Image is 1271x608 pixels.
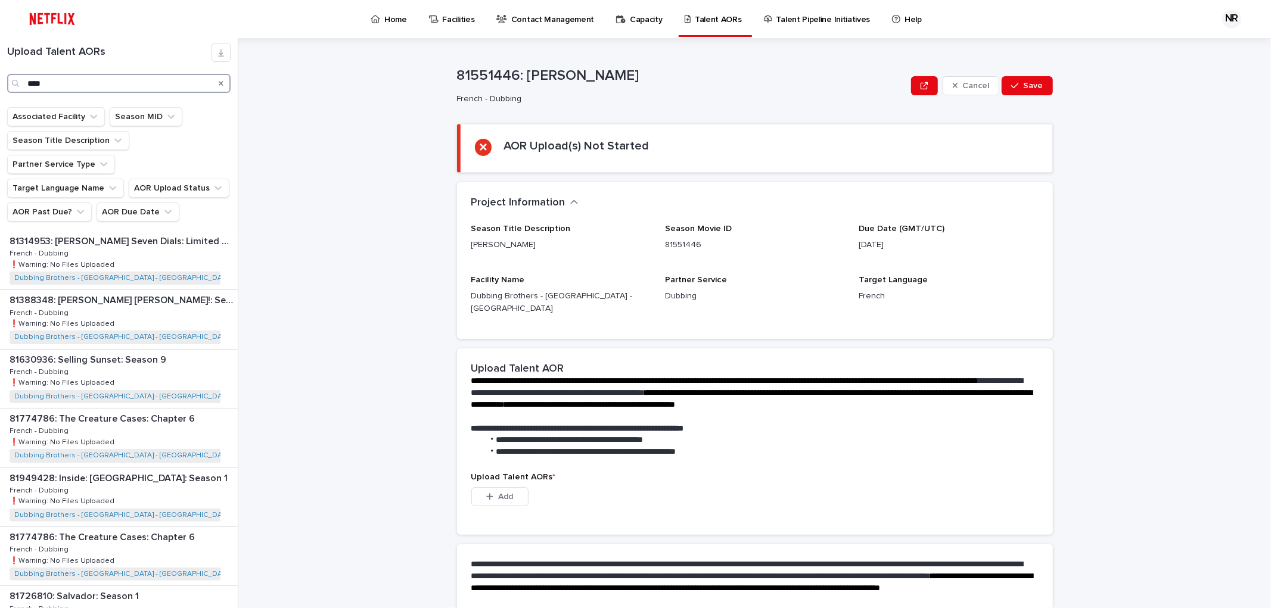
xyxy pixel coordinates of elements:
[10,233,235,247] p: 81314953: Agatha Christie's Seven Dials: Limited Series
[10,376,117,387] p: ❗️Warning: No Files Uploaded
[457,67,907,85] p: 81551446: [PERSON_NAME]
[10,258,117,269] p: ❗️Warning: No Files Uploaded
[471,276,525,284] span: Facility Name
[10,352,169,366] p: 81630936: Selling Sunset: Season 9
[10,436,117,447] p: ❗️Warning: No Files Uploaded
[14,451,232,460] a: Dubbing Brothers - [GEOGRAPHIC_DATA] - [GEOGRAPHIC_DATA]
[859,290,1038,303] p: French
[1222,10,1241,29] div: NR
[7,107,105,126] button: Associated Facility
[110,107,182,126] button: Season MID
[471,225,571,233] span: Season Title Description
[10,495,117,506] p: ❗️Warning: No Files Uploaded
[14,511,232,519] a: Dubbing Brothers - [GEOGRAPHIC_DATA] - [GEOGRAPHIC_DATA]
[859,276,928,284] span: Target Language
[7,46,212,59] h1: Upload Talent AORs
[10,543,71,554] p: French - Dubbing
[471,239,651,251] p: [PERSON_NAME]
[943,76,1000,95] button: Cancel
[10,425,71,435] p: French - Dubbing
[471,487,529,506] button: Add
[7,202,92,222] button: AOR Past Due?
[10,529,197,543] p: 81774786: The Creature Cases: Chapter 6
[24,7,80,31] img: ifQbXi3ZQGMSEF7WDB7W
[665,276,727,284] span: Partner Service
[665,225,732,233] span: Season Movie ID
[457,94,902,104] p: French - Dubbing
[14,570,232,578] a: Dubbing Brothers - [GEOGRAPHIC_DATA] - [GEOGRAPHIC_DATA]
[1024,82,1043,90] span: Save
[10,554,117,565] p: ❗️Warning: No Files Uploaded
[1002,76,1052,95] button: Save
[10,292,235,306] p: 81388348: [PERSON_NAME] [PERSON_NAME]!: Season 1
[471,363,564,376] h2: Upload Talent AOR
[471,197,579,210] button: Project Information
[129,179,229,198] button: AOR Upload Status
[14,274,232,282] a: Dubbing Brothers - [GEOGRAPHIC_DATA] - [GEOGRAPHIC_DATA]
[471,197,565,210] h2: Project Information
[7,74,231,93] input: Search
[504,139,649,153] h2: AOR Upload(s) Not Started
[97,202,179,222] button: AOR Due Date
[471,290,651,315] p: Dubbing Brothers - [GEOGRAPHIC_DATA] - [GEOGRAPHIC_DATA]
[10,588,141,602] p: 81726810: Salvador: Season 1
[14,392,232,401] a: Dubbing Brothers - [GEOGRAPHIC_DATA] - [GEOGRAPHIC_DATA]
[665,290,844,303] p: Dubbing
[10,366,71,376] p: French - Dubbing
[859,239,1038,251] p: [DATE]
[10,307,71,317] p: French - Dubbing
[14,333,232,341] a: Dubbing Brothers - [GEOGRAPHIC_DATA] - [GEOGRAPHIC_DATA]
[7,179,124,198] button: Target Language Name
[665,239,844,251] p: 81551446
[10,470,230,484] p: 81949428: Inside: [GEOGRAPHIC_DATA]: Season 1
[471,473,556,481] span: Upload Talent AORs
[7,155,115,174] button: Partner Service Type
[10,247,71,258] p: French - Dubbing
[10,317,117,328] p: ❗️Warning: No Files Uploaded
[962,82,989,90] span: Cancel
[10,484,71,495] p: French - Dubbing
[10,411,197,425] p: 81774786: The Creature Cases: Chapter 6
[498,492,513,501] span: Add
[859,225,944,233] span: Due Date (GMT/UTC)
[7,131,129,150] button: Season Title Description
